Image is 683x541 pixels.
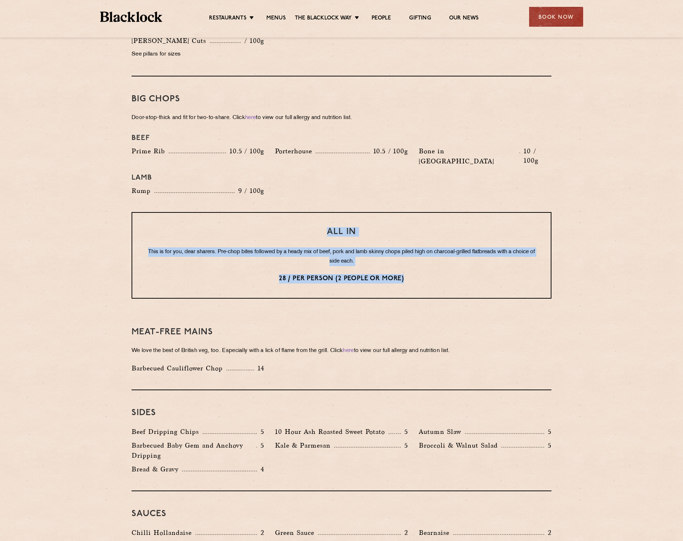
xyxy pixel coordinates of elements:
[254,364,265,373] p: 14
[147,247,536,266] p: This is for you, dear sharers. Pre-chop bites followed by a heady mix of beef, pork and lamb skin...
[409,15,431,23] a: Gifting
[372,15,391,23] a: People
[132,94,551,104] h3: Big Chops
[132,49,264,60] p: See pillars for sizes
[132,173,551,182] h4: Lamb
[419,440,501,450] p: Broccoli & Walnut Salad
[132,186,154,196] p: Rump
[132,427,203,437] p: Beef Dripping Chips
[419,528,453,538] p: Bearnaise
[132,363,226,373] p: Barbecued Cauliflower Chop
[257,441,264,450] p: 5
[544,528,551,537] p: 2
[245,115,256,120] a: here
[132,134,551,142] h4: Beef
[520,146,551,165] p: 10 / 100g
[209,15,247,23] a: Restaurants
[235,186,265,195] p: 9 / 100g
[401,427,408,436] p: 5
[132,464,182,474] p: Bread & Gravy
[401,441,408,450] p: 5
[449,15,479,23] a: Our News
[257,528,264,537] p: 2
[257,427,264,436] p: 5
[132,146,169,156] p: Prime Rib
[257,465,264,474] p: 4
[275,528,318,538] p: Green Sauce
[132,528,195,538] p: Chilli Hollandaise
[147,227,536,237] h3: All In
[419,146,520,166] p: Bone in [GEOGRAPHIC_DATA]
[132,346,551,356] p: We love the best of British veg, too. Especially with a lick of flame from the grill. Click to vi...
[295,15,352,23] a: The Blacklock Way
[544,441,551,450] p: 5
[132,36,210,46] p: [PERSON_NAME] Cuts
[132,327,551,337] h3: Meat-Free mains
[100,12,163,22] img: BL_Textured_Logo-footer-cropped.svg
[266,15,286,23] a: Menus
[147,274,536,283] p: 28 / per person (2 people or more)
[275,440,334,450] p: Kale & Parmesan
[419,427,465,437] p: Autumn Slaw
[275,146,316,156] p: Porterhouse
[132,113,551,123] p: Door-stop-thick and fit for two-to-share. Click to view our full allergy and nutrition list.
[132,440,256,461] p: Barbecued Baby Gem and Anchovy Dripping
[226,146,264,156] p: 10.5 / 100g
[275,427,389,437] p: 10 Hour Ash Roasted Sweet Potato
[370,146,408,156] p: 10.5 / 100g
[241,36,264,45] p: / 100g
[132,509,551,519] h3: Sauces
[401,528,408,537] p: 2
[343,348,354,353] a: here
[529,7,583,27] div: Book Now
[544,427,551,436] p: 5
[132,408,551,418] h3: Sides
